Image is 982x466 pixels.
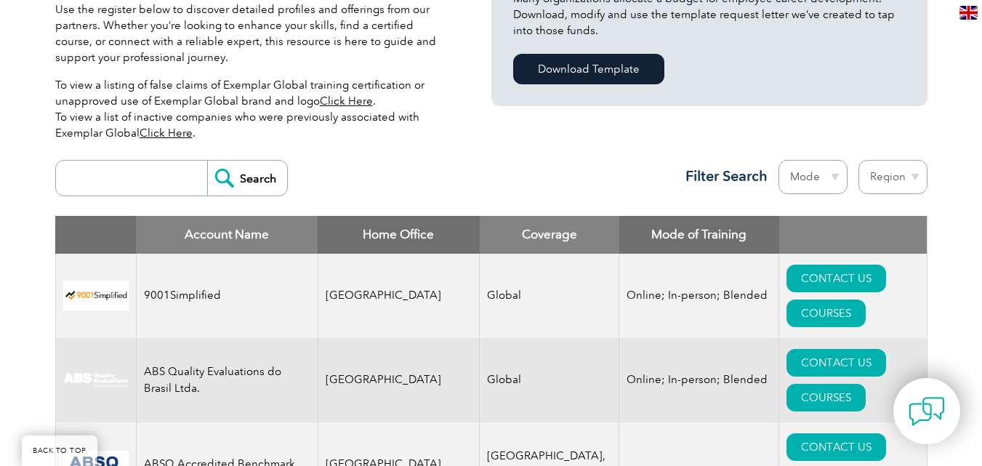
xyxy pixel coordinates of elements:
[320,95,373,108] a: Click Here
[136,216,318,254] th: Account Name: activate to sort column descending
[207,161,287,196] input: Search
[318,254,480,338] td: [GEOGRAPHIC_DATA]
[480,338,619,422] td: Global
[786,349,886,377] a: CONTACT US
[677,167,768,185] h3: Filter Search
[786,433,886,461] a: CONTACT US
[63,281,129,310] img: 37c9c059-616f-eb11-a812-002248153038-logo.png
[136,254,318,338] td: 9001Simplified
[63,372,129,388] img: c92924ac-d9bc-ea11-a814-000d3a79823d-logo.jpg
[480,254,619,338] td: Global
[959,6,978,20] img: en
[140,126,193,140] a: Click Here
[480,216,619,254] th: Coverage: activate to sort column ascending
[318,216,480,254] th: Home Office: activate to sort column ascending
[786,300,866,327] a: COURSES
[786,265,886,292] a: CONTACT US
[22,435,97,466] a: BACK TO TOP
[318,338,480,422] td: [GEOGRAPHIC_DATA]
[779,216,927,254] th: : activate to sort column ascending
[619,254,779,338] td: Online; In-person; Blended
[619,216,779,254] th: Mode of Training: activate to sort column ascending
[55,1,448,65] p: Use the register below to discover detailed profiles and offerings from our partners. Whether you...
[786,384,866,411] a: COURSES
[55,77,448,141] p: To view a listing of false claims of Exemplar Global training certification or unapproved use of ...
[619,338,779,422] td: Online; In-person; Blended
[136,338,318,422] td: ABS Quality Evaluations do Brasil Ltda.
[513,54,664,84] a: Download Template
[909,393,945,430] img: contact-chat.png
